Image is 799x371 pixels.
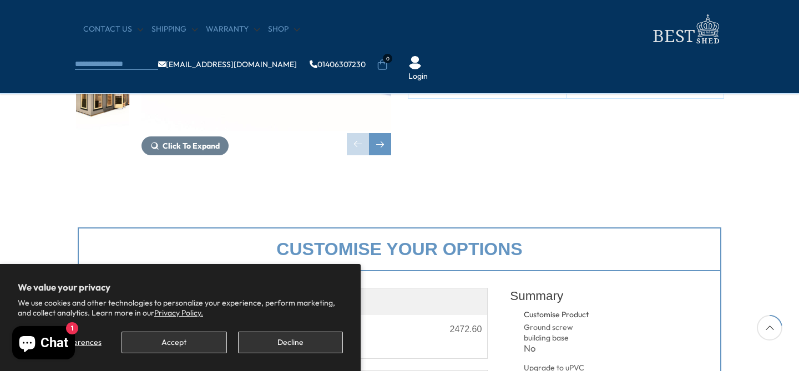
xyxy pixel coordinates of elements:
a: 01406307230 [310,60,366,68]
div: Customise your options [78,227,721,271]
button: Click To Expand [141,136,229,155]
a: Privacy Policy. [154,308,203,318]
div: Next slide [369,133,391,155]
a: CONTACT US [83,24,143,35]
div: Previous slide [347,133,369,155]
span: 0 [383,54,392,63]
div: 2472.60 [449,325,482,334]
button: Decline [238,332,343,353]
a: Login [408,71,428,82]
div: Ground screw building base [524,322,591,344]
inbox-online-store-chat: Shopify online store chat [9,326,78,362]
span: Click To Expand [163,141,220,151]
img: User Icon [408,56,422,69]
img: logo [646,11,724,47]
div: No [524,344,591,353]
button: Accept [122,332,226,353]
h2: We value your privacy [18,282,343,293]
a: Shipping [151,24,198,35]
a: 0 [377,59,388,70]
p: We use cookies and other technologies to personalize your experience, perform marketing, and coll... [18,298,343,318]
a: [EMAIL_ADDRESS][DOMAIN_NAME] [158,60,297,68]
a: Shop [268,24,300,35]
div: Customise Product [524,309,629,321]
a: Warranty [206,24,260,35]
div: Summary [510,282,709,309]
